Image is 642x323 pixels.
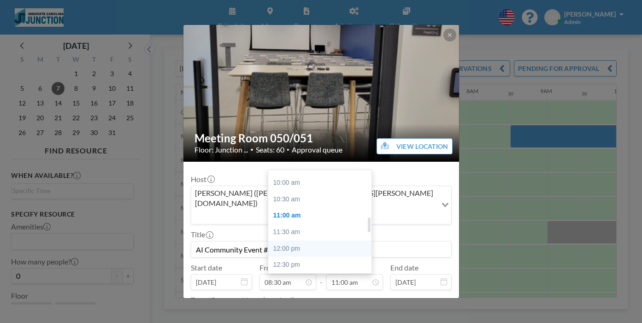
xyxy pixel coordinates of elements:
div: 01:00 pm [268,273,371,290]
button: VIEW LOCATION [377,138,453,154]
span: [PERSON_NAME] ([PERSON_NAME][EMAIL_ADDRESS][PERSON_NAME][DOMAIN_NAME]) [193,188,435,209]
div: 10:00 am [268,175,371,191]
img: 537.jpg [183,24,460,163]
h2: Meeting Room 050/051 [194,131,449,145]
input: (No title) [191,241,451,257]
div: 11:00 am [268,207,371,224]
div: Search for option [191,186,451,224]
div: 10:30 am [268,191,371,208]
div: 12:30 pm [268,257,371,273]
span: - [320,266,323,287]
label: From [259,263,277,272]
label: Start date [191,263,222,272]
span: Seats: 60 [256,145,284,154]
span: • [250,146,253,153]
input: Search for option [192,210,436,222]
label: Team/Company Name (required) [191,295,294,305]
span: • [287,147,289,153]
label: End date [390,263,418,272]
span: Floor: Junction ... [194,145,248,154]
div: 12:00 pm [268,241,371,257]
div: 11:30 am [268,224,371,241]
label: Host [191,175,214,184]
span: Approval queue [292,145,342,154]
label: Title [191,230,212,239]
